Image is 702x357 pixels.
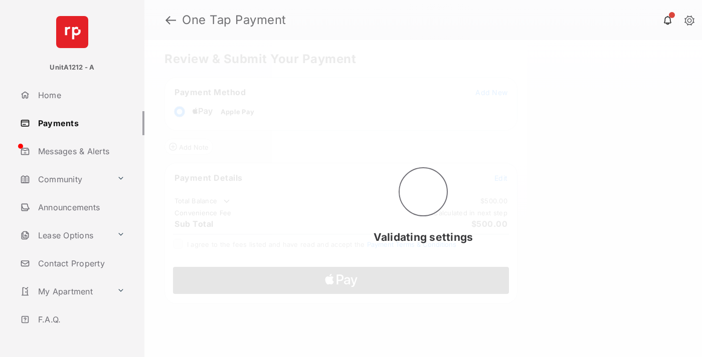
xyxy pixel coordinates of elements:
[16,167,113,191] a: Community
[16,251,144,275] a: Contact Property
[16,279,113,303] a: My Apartment
[16,111,144,135] a: Payments
[374,231,473,243] span: Validating settings
[16,83,144,107] a: Home
[56,16,88,48] img: svg+xml;base64,PHN2ZyB4bWxucz0iaHR0cDovL3d3dy53My5vcmcvMjAwMC9zdmciIHdpZHRoPSI2NCIgaGVpZ2h0PSI2NC...
[16,223,113,247] a: Lease Options
[50,63,94,73] p: UnitA1212 - A
[182,14,286,26] strong: One Tap Payment
[16,195,144,219] a: Announcements
[16,139,144,163] a: Messages & Alerts
[16,307,144,331] a: F.A.Q.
